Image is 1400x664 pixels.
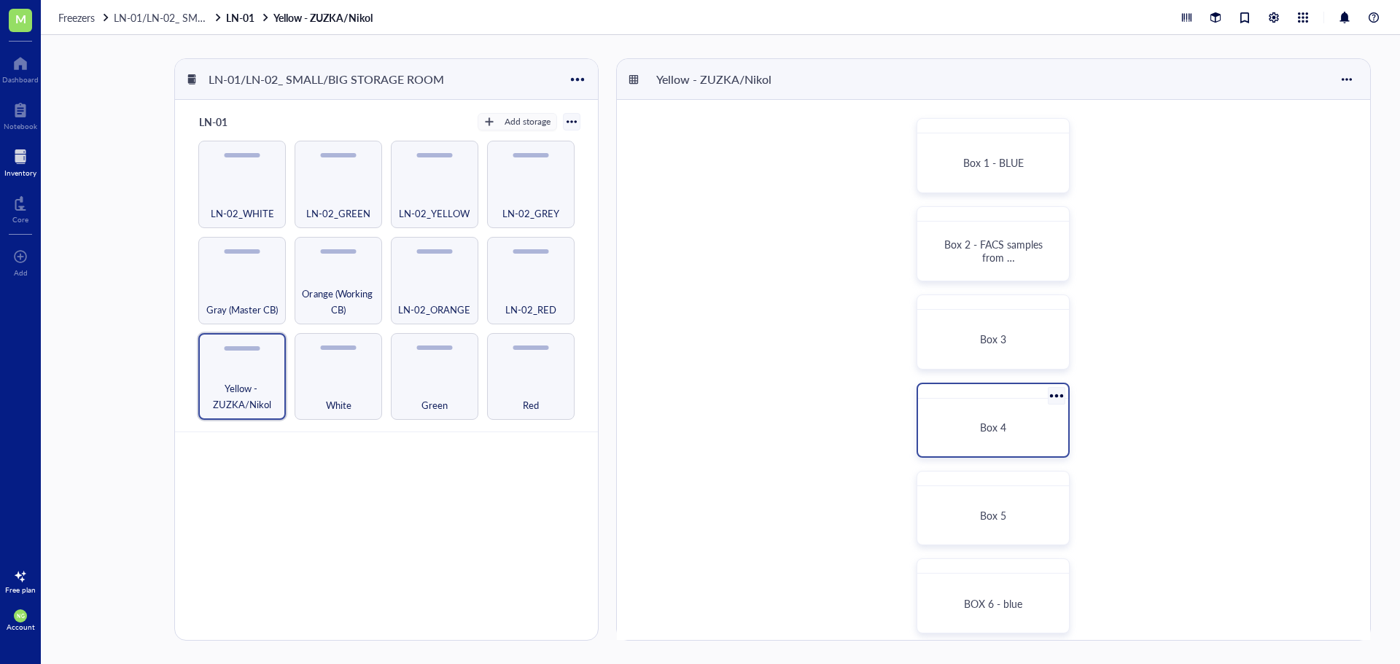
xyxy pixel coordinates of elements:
[4,145,36,177] a: Inventory
[505,302,556,318] span: LN-02_RED
[17,613,24,619] span: NG
[114,11,223,24] a: LN-01/LN-02_ SMALL/BIG STORAGE ROOM
[326,397,351,413] span: White
[206,380,279,413] span: Yellow - ZUZKA/Nikol
[980,508,1006,523] span: Box 5
[12,215,28,224] div: Core
[226,11,376,24] a: LN-01Yellow - ZUZKA/Nikol
[15,9,26,28] span: M
[502,206,559,222] span: LN-02_GREY
[58,11,111,24] a: Freezers
[206,302,278,318] span: Gray (Master CB)
[2,75,39,84] div: Dashboard
[14,268,28,277] div: Add
[980,420,1006,434] span: Box 4
[211,206,274,222] span: LN-02_WHITE
[421,397,448,413] span: Green
[7,622,35,631] div: Account
[202,67,451,92] div: LN-01/LN-02_ SMALL/BIG STORAGE ROOM
[58,10,95,25] span: Freezers
[114,10,319,25] span: LN-01/LN-02_ SMALL/BIG STORAGE ROOM
[192,112,280,132] div: LN-01
[306,206,370,222] span: LN-02_GREEN
[2,52,39,84] a: Dashboard
[523,397,539,413] span: Red
[4,98,37,130] a: Notebook
[398,302,470,318] span: LN-02_ORANGE
[964,596,1022,611] span: BOX 6 - blue
[505,115,551,128] div: Add storage
[4,122,37,130] div: Notebook
[399,206,470,222] span: LN-02_YELLOW
[980,332,1006,346] span: Box 3
[650,67,778,92] div: Yellow - ZUZKA/Nikol
[4,168,36,177] div: Inventory
[5,585,36,594] div: Free plan
[12,192,28,224] a: Core
[963,155,1024,170] span: Box 1 - BLUE
[301,286,376,318] span: Orange (Working CB)
[478,113,557,130] button: Add storage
